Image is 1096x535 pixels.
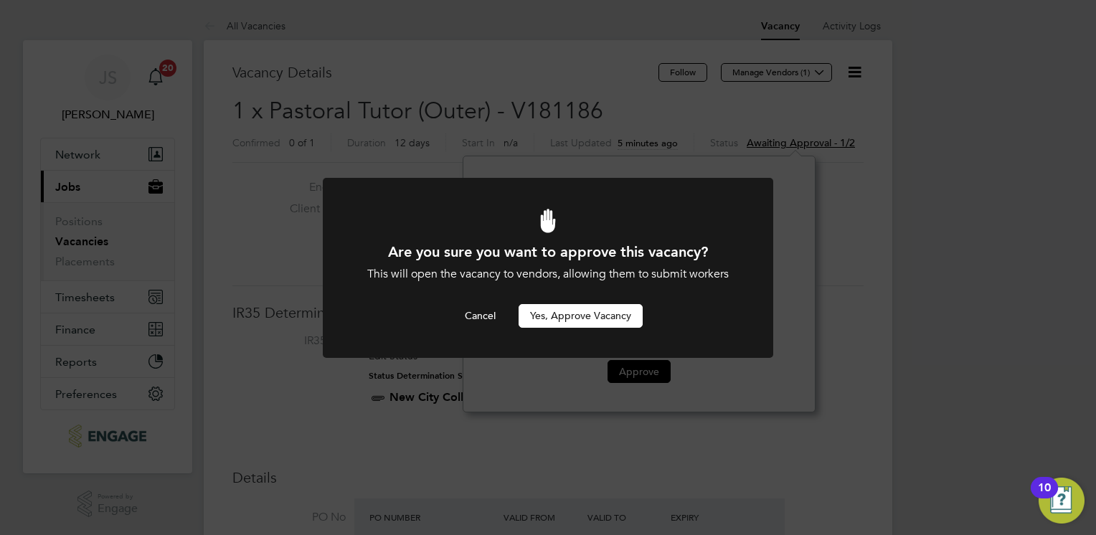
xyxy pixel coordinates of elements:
button: Yes, Approve Vacancy [519,304,643,327]
span: This will open the vacancy to vendors, allowing them to submit workers [367,267,729,281]
button: Cancel [453,304,507,327]
button: Open Resource Center, 10 new notifications [1039,478,1085,524]
div: 10 [1038,488,1051,506]
h1: Are you sure you want to approve this vacancy? [362,242,734,261]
